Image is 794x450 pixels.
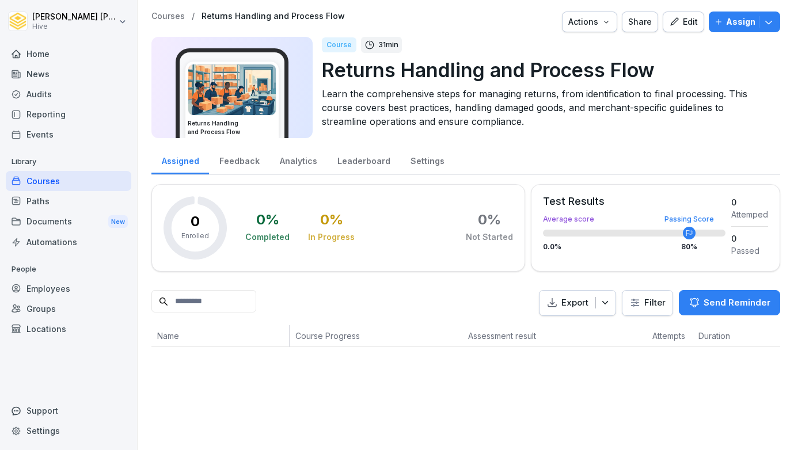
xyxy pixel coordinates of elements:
[731,208,768,220] div: Attemped
[6,319,131,339] a: Locations
[6,44,131,64] a: Home
[562,12,617,32] button: Actions
[320,213,343,227] div: 0 %
[6,260,131,279] p: People
[664,216,714,223] div: Passing Score
[322,55,771,85] p: Returns Handling and Process Flow
[151,12,185,21] a: Courses
[191,215,200,228] p: 0
[731,232,768,245] div: 0
[539,290,616,316] button: Export
[6,299,131,319] a: Groups
[466,231,513,243] div: Not Started
[181,231,209,241] p: Enrolled
[188,64,276,115] img: whxspouhdmc5dw11exs3agrf.png
[400,145,454,174] a: Settings
[543,216,725,223] div: Average score
[6,211,131,232] a: DocumentsNew
[568,16,611,28] div: Actions
[704,296,770,309] p: Send Reminder
[726,16,755,28] p: Assign
[709,12,780,32] button: Assign
[6,211,131,232] div: Documents
[669,16,698,28] div: Edit
[6,401,131,421] div: Support
[295,330,457,342] p: Course Progress
[622,291,673,315] button: Filter
[698,330,744,342] p: Duration
[157,330,283,342] p: Name
[6,279,131,299] a: Employees
[269,145,327,174] a: Analytics
[32,12,116,22] p: [PERSON_NAME] [PERSON_NAME]
[681,243,697,250] div: 80 %
[6,421,131,441] a: Settings
[245,231,290,243] div: Completed
[322,87,771,128] p: Learn the comprehensive steps for managing returns, from identification to final processing. This...
[6,64,131,84] a: News
[32,22,116,30] p: Hive
[6,152,131,171] p: Library
[561,296,588,310] p: Export
[188,119,276,136] h3: Returns Handling and Process Flow
[6,191,131,211] a: Paths
[6,232,131,252] a: Automations
[6,84,131,104] a: Audits
[663,12,704,32] button: Edit
[731,245,768,257] div: Passed
[202,12,345,21] a: Returns Handling and Process Flow
[628,16,652,28] div: Share
[652,330,687,342] p: Attempts
[192,12,195,21] p: /
[6,104,131,124] a: Reporting
[308,231,355,243] div: In Progress
[327,145,400,174] a: Leaderboard
[108,215,128,228] div: New
[622,12,658,32] button: Share
[543,243,725,250] div: 0.0 %
[378,39,398,51] p: 31 min
[543,196,725,207] div: Test Results
[478,213,501,227] div: 0 %
[322,37,356,52] div: Course
[468,330,641,342] p: Assessment result
[731,196,768,208] div: 0
[6,124,131,144] a: Events
[6,171,131,191] a: Courses
[209,145,269,174] a: Feedback
[151,145,209,174] a: Assigned
[629,297,666,308] div: Filter
[679,290,780,315] button: Send Reminder
[256,213,279,227] div: 0 %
